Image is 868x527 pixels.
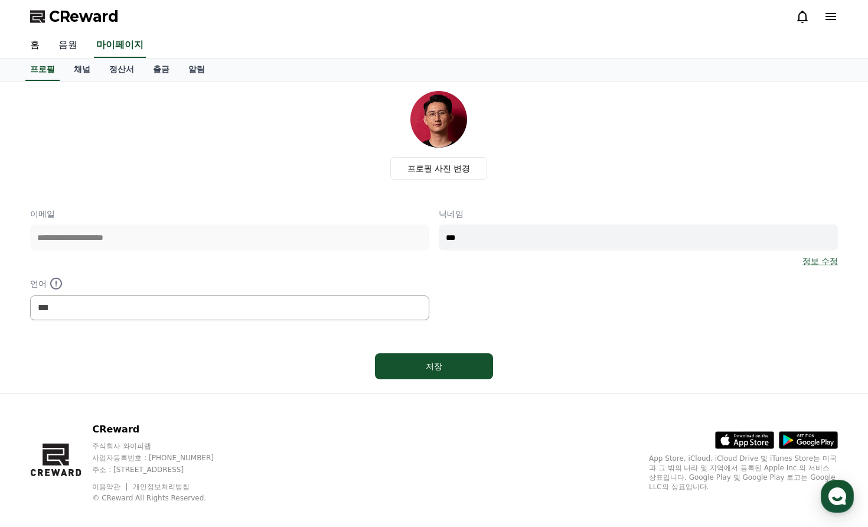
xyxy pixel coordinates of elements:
[49,33,87,58] a: 음원
[390,157,488,180] label: 프로필 사진 변경
[92,453,236,463] p: 사업자등록번호 : [PHONE_NUMBER]
[25,58,60,81] a: 프로필
[439,208,838,220] p: 닉네임
[92,493,236,503] p: © CReward All Rights Reserved.
[37,392,44,402] span: 홈
[92,465,236,474] p: 주소 : [STREET_ADDRESS]
[143,58,179,81] a: 출금
[64,58,100,81] a: 채널
[802,255,838,267] a: 정보 수정
[4,375,78,404] a: 홈
[92,441,236,451] p: 주식회사 와이피랩
[94,33,146,58] a: 마이페이지
[179,58,214,81] a: 알림
[30,276,429,291] p: 언어
[649,454,838,492] p: App Store, iCloud, iCloud Drive 및 iTunes Store는 미국과 그 밖의 나라 및 지역에서 등록된 Apple Inc.의 서비스 상표입니다. Goo...
[30,208,429,220] p: 이메일
[182,392,197,402] span: 설정
[78,375,152,404] a: 대화
[399,360,469,372] div: 저장
[410,91,467,148] img: profile_image
[21,33,49,58] a: 홈
[92,422,236,437] p: CReward
[100,58,143,81] a: 정산서
[108,393,122,402] span: 대화
[152,375,227,404] a: 설정
[133,483,190,491] a: 개인정보처리방침
[375,353,493,379] button: 저장
[49,7,119,26] span: CReward
[30,7,119,26] a: CReward
[92,483,129,491] a: 이용약관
